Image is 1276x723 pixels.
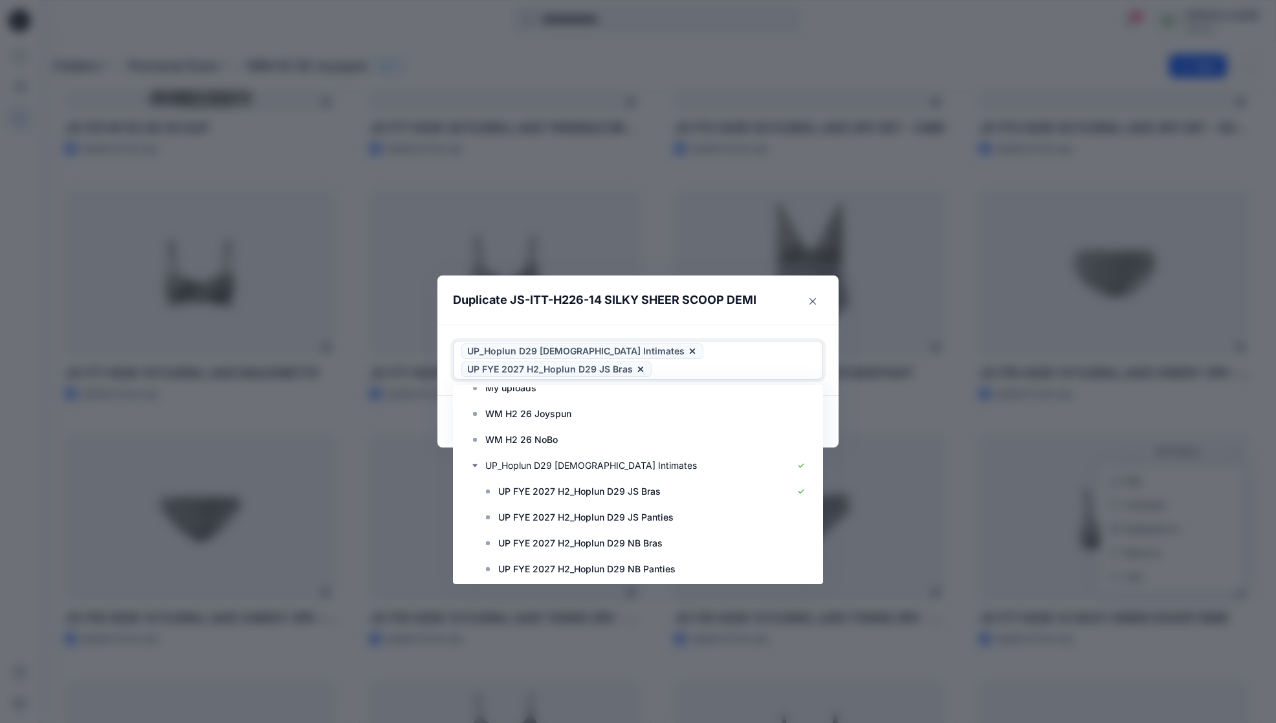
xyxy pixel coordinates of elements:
[802,291,823,312] button: Close
[485,432,558,448] p: WM H2 26 NoBo
[498,535,663,551] p: UP FYE 2027 H2_Hoplun D29 NB Bras
[498,510,674,525] p: UP FYE 2027 H2_Hoplun D29 JS Panties
[498,561,676,577] p: UP FYE 2027 H2_Hoplun D29 NB Panties
[498,484,661,499] p: UP FYE 2027 H2_Hoplun D29 JS Bras
[467,361,633,377] span: UP FYE 2027 H2_Hoplun D29 JS Bras
[467,343,685,359] span: UP_Hoplun D29 [DEMOGRAPHIC_DATA] Intimates
[485,406,571,422] p: WM H2 26 Joyspun
[453,291,756,309] p: Duplicate JS-ITT-H226-14 SILKY SHEER SCOOP DEMI
[485,380,536,396] p: My uploads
